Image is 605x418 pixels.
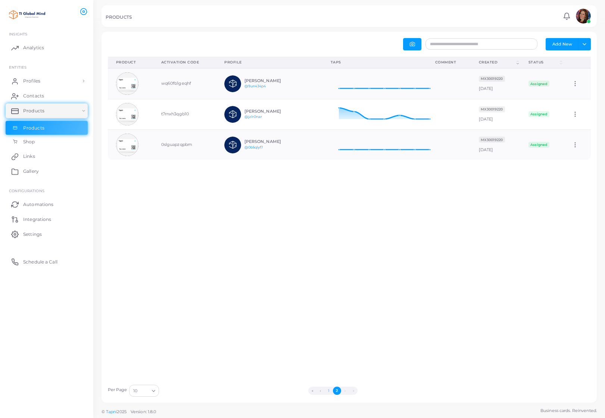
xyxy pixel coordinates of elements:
a: Products [6,103,88,118]
span: INSIGHTS [9,32,27,36]
a: MX30019220 [479,76,505,81]
img: avatar [116,72,138,95]
label: Per Page [108,387,127,393]
span: Configurations [9,188,44,193]
a: avatar [574,9,593,24]
a: Automations [6,197,88,212]
span: 2025 [117,409,126,415]
img: avatar [116,103,138,125]
span: 10 [133,387,137,395]
span: Automations [23,201,53,208]
div: Created [479,60,515,65]
span: MX30019220 [479,137,505,143]
img: logo [7,7,48,21]
span: ENTITIES [9,65,26,69]
a: Integrations [6,212,88,227]
span: Assigned [528,111,549,117]
button: Go to previous page [316,387,325,395]
td: wq60fb1geqhf [153,68,216,99]
a: Shop [6,135,88,149]
span: Shop [23,138,35,145]
span: Gallery [23,168,39,175]
a: Gallery [6,164,88,179]
td: [DATE] [471,68,520,99]
a: Analytics [6,40,88,55]
a: Profiles [6,74,88,88]
div: Taps [331,60,419,65]
h6: [PERSON_NAME] [244,139,299,144]
a: Contacts [6,88,88,103]
a: Products [6,121,88,135]
a: Schedule a Call [6,254,88,269]
button: Add New [546,38,579,50]
div: Search for option [129,385,159,397]
a: Tapni [106,409,117,414]
img: avatar [116,134,138,156]
span: Version: 1.8.0 [131,409,156,414]
a: Settings [6,227,88,241]
img: avatar [224,137,241,153]
div: Product [116,60,145,65]
div: Activation Code [161,60,208,65]
a: @0b5qlyf7 [244,145,263,149]
a: MX30019220 [479,137,505,142]
span: MX30019220 [479,76,505,82]
img: avatar [224,106,241,123]
a: @9un434p4 [244,84,266,88]
span: Contacts [23,93,44,99]
span: Products [23,107,44,114]
span: Analytics [23,44,44,51]
span: © [102,409,156,415]
button: Go to first page [308,387,316,395]
button: Go to page 1 [325,387,333,395]
td: [DATE] [471,130,520,160]
span: Business cards. Reinvented. [540,408,597,414]
a: Links [6,149,88,164]
h6: [PERSON_NAME] [244,109,299,114]
span: Schedule a Call [23,259,57,265]
th: Action [564,57,590,68]
h6: [PERSON_NAME] [244,78,299,83]
ul: Pagination [161,387,505,395]
td: [DATE] [471,99,520,130]
a: @jzlr0nar [244,115,262,119]
span: Products [23,125,44,131]
span: Assigned [528,81,549,87]
span: Links [23,153,35,160]
td: 0slguapzqpbm [153,130,216,160]
span: Profiles [23,78,40,84]
div: Profile [224,60,314,65]
div: Status [528,60,558,65]
span: Assigned [528,142,549,148]
span: Integrations [23,216,51,223]
button: Go to page 2 [333,387,341,395]
img: avatar [576,9,591,24]
td: t7rnxh3qgb10 [153,99,216,130]
img: avatar [224,75,241,92]
span: Settings [23,231,42,238]
div: Comment [435,60,462,65]
input: Search for option [138,387,149,395]
a: MX30019220 [479,106,505,112]
h5: PRODUCTS [106,15,132,20]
